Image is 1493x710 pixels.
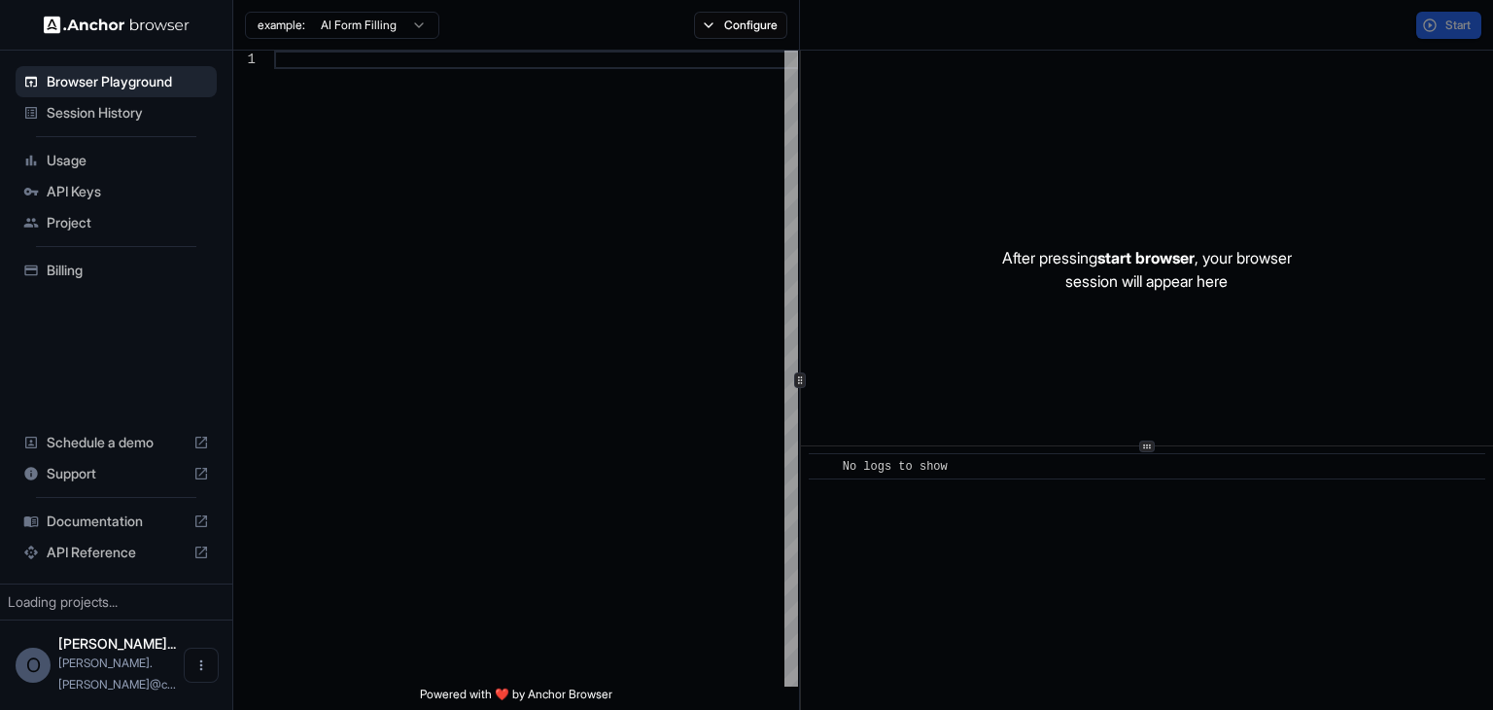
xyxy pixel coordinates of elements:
span: Project [47,213,209,232]
span: API Reference [47,543,186,562]
img: Anchor Logo [44,16,190,34]
span: Support [47,464,186,483]
span: Session History [47,103,209,123]
div: 1 [233,51,256,69]
span: example: [258,18,305,33]
span: API Keys [47,182,209,201]
p: After pressing , your browser session will appear here [1002,246,1292,293]
span: omar.bolanos@cariai.com [58,656,176,692]
div: Schedule a demo [16,427,217,458]
div: Loading projects... [8,592,225,612]
span: No logs to show [843,460,948,474]
div: Support [16,458,217,489]
span: Browser Playground [47,72,209,91]
span: Powered with ❤️ by Anchor Browser [420,687,612,710]
div: Browser Playground [16,66,217,97]
div: Usage [16,145,217,176]
div: Billing [16,255,217,286]
span: Billing [47,261,209,280]
span: Omar Fernando Bolaños Delgado [58,635,176,652]
div: O [16,648,51,683]
div: API Keys [16,176,217,207]
div: API Reference [16,537,217,568]
span: Documentation [47,512,186,531]
span: Schedule a demo [47,433,186,452]
span: Usage [47,151,209,170]
div: Session History [16,97,217,128]
div: Documentation [16,506,217,537]
div: Project [16,207,217,238]
button: Open menu [184,648,219,683]
span: ​ [818,457,828,477]
button: Configure [694,12,788,39]
span: start browser [1097,248,1195,267]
